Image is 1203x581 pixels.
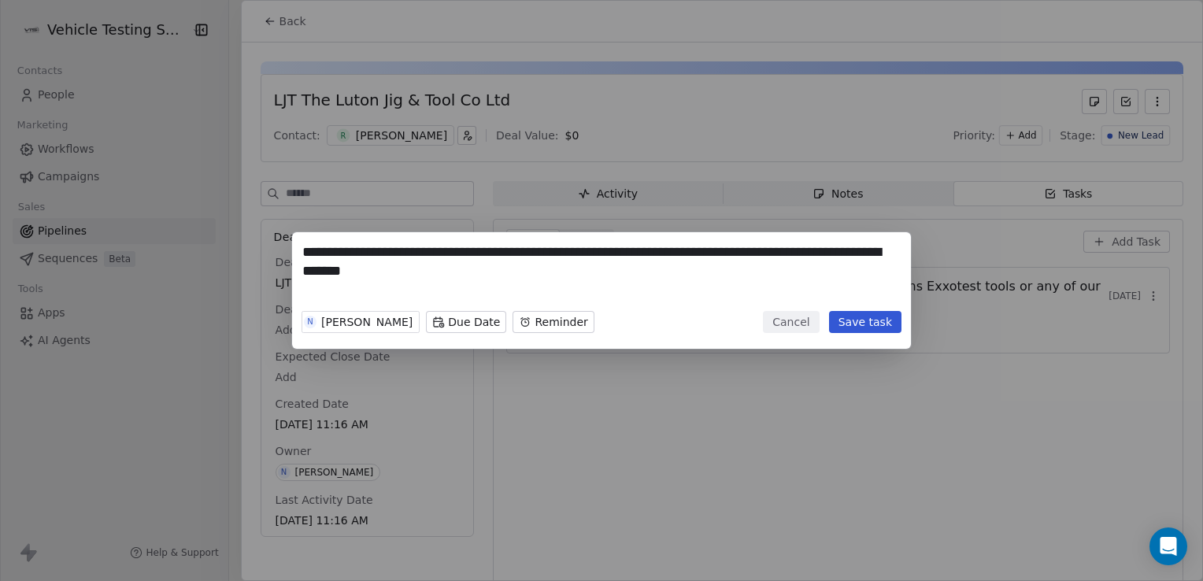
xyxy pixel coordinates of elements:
button: Save task [829,311,901,333]
button: Reminder [513,311,594,333]
button: Due Date [426,311,506,333]
button: Cancel [763,311,819,333]
div: [PERSON_NAME] [321,316,413,328]
span: Reminder [535,314,587,330]
div: N [307,316,313,328]
span: Due Date [448,314,500,330]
